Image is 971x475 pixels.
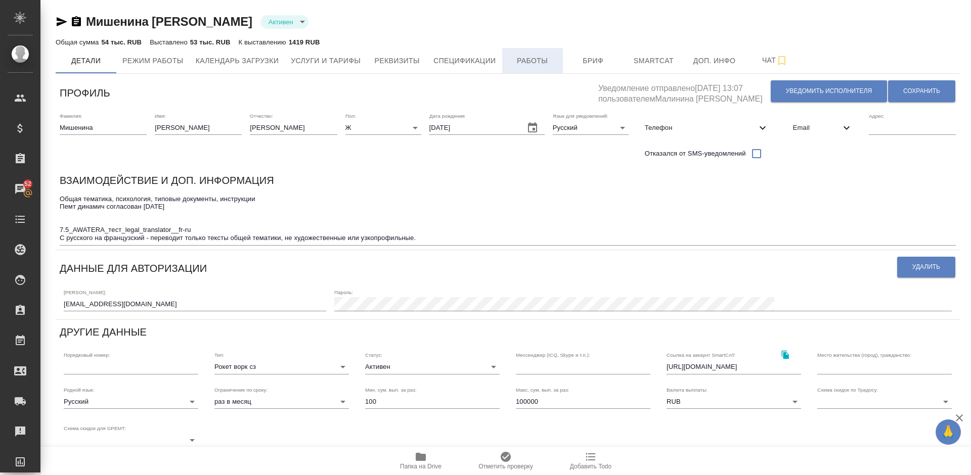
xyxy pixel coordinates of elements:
label: Тип: [214,353,224,358]
p: Общая сумма [56,38,101,46]
span: Детали [62,55,110,67]
svg: Подписаться [776,55,788,67]
label: Пол: [345,113,356,118]
span: Smartcat [630,55,678,67]
button: Папка на Drive [378,447,463,475]
span: Услуги и тарифы [291,55,361,67]
button: Скопировать ссылку [70,16,82,28]
span: Бриф [569,55,617,67]
div: Рокет ворк сз [214,360,349,374]
p: Выставлено [150,38,190,46]
div: Русский [553,121,629,135]
h6: Данные для авторизации [60,260,207,276]
div: Ж [345,121,421,135]
button: 🙏 [936,419,961,445]
span: 🙏 [940,421,957,443]
label: Язык для уведомлений: [553,113,608,118]
a: 52 [3,176,38,202]
label: Порядковый номер: [64,353,110,358]
p: 1419 RUB [289,38,320,46]
div: Email [785,117,861,139]
span: Папка на Drive [400,463,442,470]
label: Дата рождения [429,113,465,118]
div: RUB [667,395,801,409]
label: Валюта выплаты: [667,387,708,392]
span: Доп. инфо [690,55,739,67]
label: Мин. сум. вып. за раз: [365,387,417,392]
label: Пароль: [334,290,353,295]
button: Добавить Todo [548,447,633,475]
span: Чат [751,54,800,67]
p: 53 тыс. RUB [190,38,231,46]
div: раз в месяц [214,395,349,409]
label: Фамилия: [60,113,82,118]
label: [PERSON_NAME]: [64,290,106,295]
button: Удалить [897,257,955,277]
button: Уведомить исполнителя [771,80,887,102]
label: Адрес: [869,113,885,118]
div: Активен [260,15,308,29]
span: Телефон [645,123,757,133]
p: 54 тыс. RUB [101,38,142,46]
label: Место жительства (город), гражданство: [817,353,911,358]
label: Отчество: [250,113,273,118]
span: Календарь загрузки [196,55,279,67]
textarea: Общая тематика, психология, типовые документы, инструкции Пемт динамич согласован [DATE] 7.5_AWAT... [60,195,956,242]
label: Макс. сум. вып. за раз: [516,387,569,392]
span: Реквизиты [373,55,421,67]
h5: Уведомление отправлено [DATE] 13:07 пользователем Малинина [PERSON_NAME] [598,78,770,105]
span: 52 [18,179,37,189]
div: Телефон [637,117,777,139]
span: Работы [508,55,557,67]
button: Скопировать ссылку для ЯМессенджера [56,16,68,28]
h6: Профиль [60,85,110,101]
span: Отказался от SMS-уведомлений [645,149,746,159]
label: Ограничение по сроку: [214,387,268,392]
span: Email [793,123,841,133]
label: Ссылка на аккаунт SmartCAT: [667,353,736,358]
p: К выставлению [238,38,288,46]
h6: Другие данные [60,324,147,340]
div: Русский [64,395,198,409]
button: Скопировать ссылку [775,344,796,365]
label: Мессенджер (ICQ, Skype и т.п.): [516,353,590,358]
span: Удалить [912,263,940,271]
span: Спецификации [433,55,496,67]
label: Имя: [155,113,166,118]
label: Статус: [365,353,382,358]
button: Сохранить [888,80,955,102]
span: Отметить проверку [478,463,533,470]
button: Отметить проверку [463,447,548,475]
span: Сохранить [903,87,940,96]
label: Родной язык: [64,387,95,392]
span: Добавить Todo [570,463,611,470]
label: Схема скидок для GPEMT: [64,426,126,431]
div: Активен [365,360,500,374]
span: Режим работы [122,55,184,67]
a: Мишенина [PERSON_NAME] [86,15,252,28]
span: Уведомить исполнителя [786,87,872,96]
button: Активен [266,18,296,26]
label: Схема скидок по Традосу: [817,387,878,392]
h6: Взаимодействие и доп. информация [60,172,274,188]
